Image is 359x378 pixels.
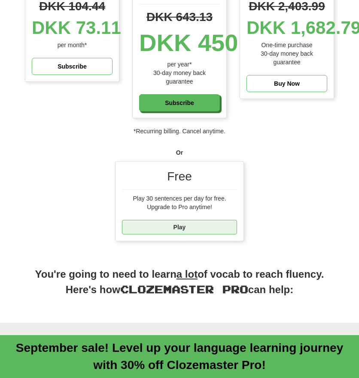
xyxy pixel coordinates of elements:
[120,283,248,295] span: Clozemaster Pro
[246,41,327,49] div: One-time purchase
[176,149,183,156] strong: Or
[16,341,343,372] a: September sale! Level up your language learning journey with 30% off Clozemaster Pro!
[246,49,327,66] div: 30-day money back guarantee
[25,267,334,306] h2: You're going to need to learn of vocab to reach fluency. Here's how can help:
[32,15,113,41] div: DKK 73.11
[146,10,213,24] span: DKK 643.13
[122,194,237,203] div: Play 30 sentences per day for free.
[139,69,220,86] div: 30-day money back guarantee
[32,58,113,75] a: Subscribe
[122,203,237,211] div: Upgrade to Pro anytime!
[139,94,220,112] a: Subscribe
[246,75,327,93] a: Buy Now
[246,15,327,41] div: DKK 1,682.79
[122,168,237,190] div: Free
[122,220,237,234] a: Play
[139,26,220,60] div: DKK 450.19
[176,268,198,280] u: a lot
[139,60,220,69] div: per year*
[32,41,113,49] div: per month*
